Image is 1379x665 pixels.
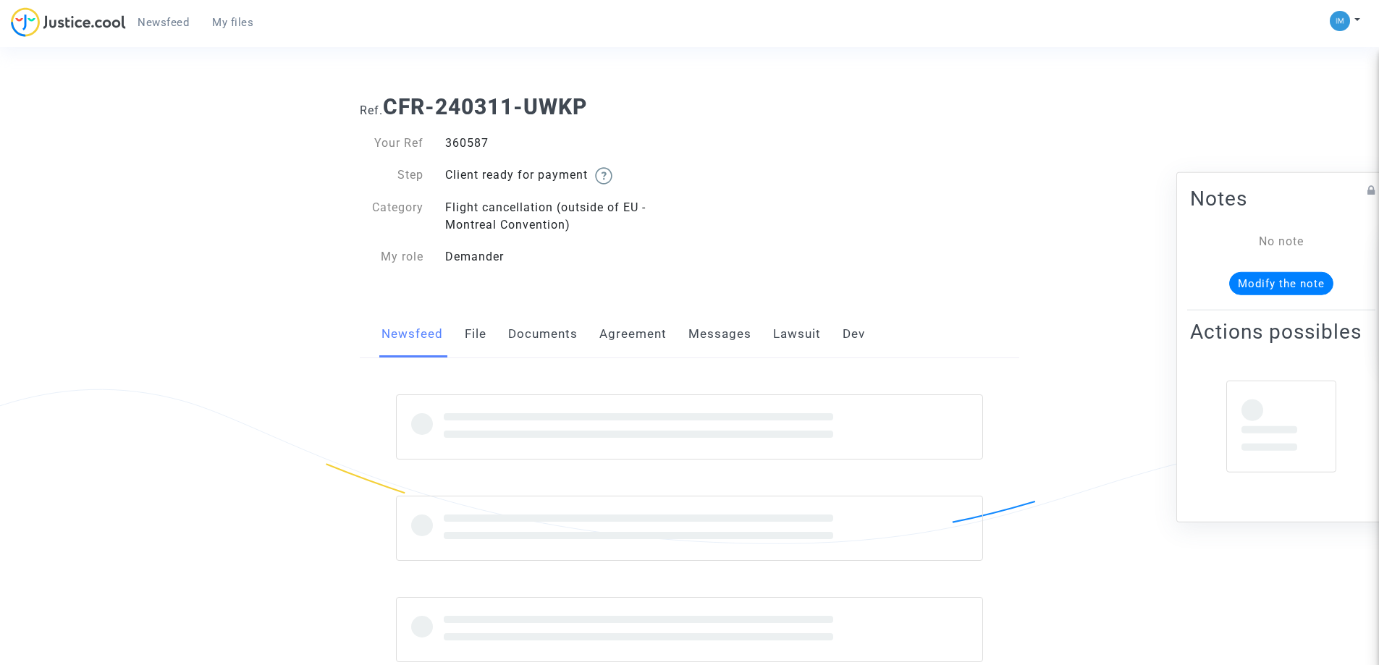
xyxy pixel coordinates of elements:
div: No note [1212,232,1351,250]
button: Modify the note [1229,271,1333,295]
div: My role [349,248,434,266]
a: Newsfeed [126,12,201,33]
div: Client ready for payment [434,166,690,185]
h2: Notes [1190,185,1372,211]
div: Demander [434,248,690,266]
a: Lawsuit [773,310,821,358]
div: Flight cancellation (outside of EU - Montreal Convention) [434,199,690,234]
span: Newsfeed [138,16,189,29]
a: Documents [508,310,578,358]
a: Agreement [599,310,667,358]
b: CFR-240311-UWKP [383,94,587,119]
a: Newsfeed [381,310,443,358]
a: Dev [843,310,865,358]
div: 360587 [434,135,690,152]
div: Category [349,199,434,234]
div: Your Ref [349,135,434,152]
a: Messages [688,310,751,358]
h2: Actions possibles [1190,318,1372,344]
a: File [465,310,486,358]
div: Step [349,166,434,185]
img: jc-logo.svg [11,7,126,37]
span: Ref. [360,103,383,117]
a: My files [201,12,265,33]
img: help.svg [595,167,612,185]
span: My files [212,16,253,29]
img: a105443982b9e25553e3eed4c9f672e7 [1330,11,1350,31]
